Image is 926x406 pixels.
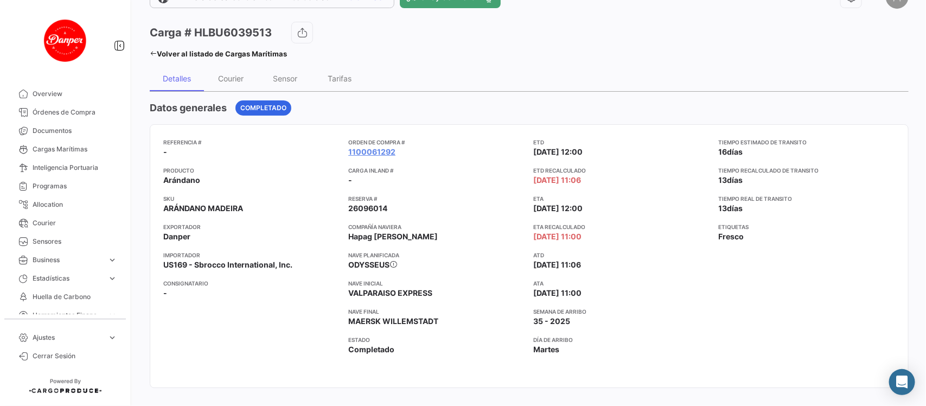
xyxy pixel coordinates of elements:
span: 13 [719,175,727,185]
span: - [163,147,167,157]
span: 26096014 [348,203,387,214]
span: [DATE] 12:00 [534,203,583,214]
span: - [163,288,167,299]
span: Martes [534,344,560,355]
span: Inteligencia Portuaria [33,163,117,173]
span: Completado [348,344,394,355]
a: Inteligencia Portuaria [9,158,122,177]
span: [DATE] 11:00 [534,231,582,242]
app-card-info-title: ETA [534,194,710,203]
span: [DATE] 11:06 [534,259,582,270]
span: - [348,175,352,186]
span: ARÁNDANO MADEIRA [163,203,243,214]
span: expand_more [107,333,117,342]
a: Volver al listado de Cargas Marítimas [150,46,287,61]
app-card-info-title: Compañía naviera [348,223,525,231]
span: Herramientas Financieras [33,310,103,320]
span: Courier [33,218,117,228]
span: días [727,147,743,156]
app-card-info-title: Tiempo estimado de transito [719,138,895,147]
span: días [727,175,743,185]
a: Sensores [9,232,122,251]
app-card-info-title: Etiquetas [719,223,895,231]
app-card-info-title: Consignatario [163,279,340,288]
div: Tarifas [328,74,352,83]
span: Cargas Marítimas [33,144,117,154]
div: Detalles [163,74,191,83]
span: Órdenes de Compra [33,107,117,117]
a: Allocation [9,195,122,214]
a: Overview [9,85,122,103]
span: Programas [33,181,117,191]
a: Courier [9,214,122,232]
span: [DATE] 11:00 [534,288,582,299]
span: Completado [240,103,286,113]
span: Cerrar Sesión [33,351,117,361]
span: Arándano [163,175,200,186]
app-card-info-title: Orden de Compra # [348,138,525,147]
app-card-info-title: Nave final [348,307,525,316]
a: Documentos [9,122,122,140]
app-card-info-title: Exportador [163,223,340,231]
div: Sensor [273,74,298,83]
app-card-info-title: Nave planificada [348,251,525,259]
app-card-info-title: ETD [534,138,710,147]
span: MAERSK WILLEMSTADT [348,316,438,327]
span: 35 - 2025 [534,316,571,327]
div: Courier [219,74,244,83]
a: Programas [9,177,122,195]
app-card-info-title: Tiempo recalculado de transito [719,166,895,175]
h4: Datos generales [150,100,227,116]
span: expand_more [107,274,117,283]
app-card-info-title: Referencia # [163,138,340,147]
a: Huella de Carbono [9,288,122,306]
a: Cargas Marítimas [9,140,122,158]
span: Sensores [33,237,117,246]
h3: Carga # HLBU6039513 [150,25,272,40]
span: 16 [719,147,727,156]
span: VALPARAISO EXPRESS [348,288,432,299]
app-card-info-title: Producto [163,166,340,175]
span: Business [33,255,103,265]
a: Órdenes de Compra [9,103,122,122]
span: Huella de Carbono [33,292,117,302]
span: Hapag [PERSON_NAME] [348,231,438,242]
app-card-info-title: ATD [534,251,710,259]
span: ODYSSEUS [348,260,389,269]
span: US169 - Sbrocco International, Inc. [163,259,292,270]
span: Documentos [33,126,117,136]
app-card-info-title: Semana de Arribo [534,307,710,316]
span: Fresco [719,231,744,242]
span: Overview [33,89,117,99]
app-card-info-title: Día de Arribo [534,335,710,344]
span: Danper [163,231,190,242]
app-card-info-title: ETD Recalculado [534,166,710,175]
span: Estadísticas [33,274,103,283]
span: Allocation [33,200,117,210]
app-card-info-title: Reserva # [348,194,525,203]
span: [DATE] 12:00 [534,147,583,157]
app-card-info-title: SKU [163,194,340,203]
span: expand_more [107,310,117,320]
app-card-info-title: Estado [348,335,525,344]
app-card-info-title: Nave inicial [348,279,525,288]
app-card-info-title: Tiempo real de transito [719,194,895,203]
a: 1100061292 [348,147,395,157]
img: danper-logo.png [38,13,92,67]
app-card-info-title: ATA [534,279,710,288]
app-card-info-title: Importador [163,251,340,259]
app-card-info-title: ETA Recalculado [534,223,710,231]
span: 13 [719,204,727,213]
app-card-info-title: Carga inland # [348,166,525,175]
span: días [727,204,743,213]
span: Ajustes [33,333,103,342]
div: Abrir Intercom Messenger [889,369,915,395]
span: [DATE] 11:06 [534,175,582,186]
span: expand_more [107,255,117,265]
